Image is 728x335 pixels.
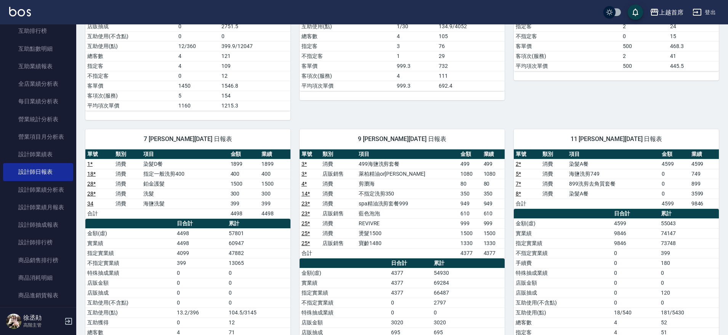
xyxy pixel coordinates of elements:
td: 互助使用(點) [85,308,175,317]
a: 設計師業績分析表 [3,181,73,199]
td: 9846 [690,199,719,208]
td: 0 [176,71,220,81]
td: 實業績 [300,278,389,288]
td: 0 [175,298,226,308]
td: 不指定實業績 [300,298,389,308]
a: 營業統計分析表 [3,111,73,128]
td: 2797 [432,298,505,308]
td: 445.5 [668,61,719,71]
td: 0 [659,278,719,288]
h5: 徐丞勛 [23,314,62,322]
th: 單號 [85,149,114,159]
td: 實業績 [514,228,612,238]
td: 1080 [482,169,505,179]
td: 12 [227,317,290,327]
td: 4599 [660,159,689,169]
td: 0 [389,298,432,308]
button: 登出 [690,5,719,19]
td: 66487 [432,288,505,298]
td: 1 [395,51,437,61]
td: 0 [175,278,226,288]
td: 134.9/4052 [437,21,505,31]
td: 0 [612,278,659,288]
td: 0 [659,268,719,278]
div: 上越首席 [659,8,683,17]
td: 4 [612,317,659,327]
td: 消費 [540,189,567,199]
img: Logo [9,7,31,16]
td: 57801 [227,228,290,238]
td: 剪瀏海 [357,179,459,189]
td: 不指定實業績 [514,248,612,258]
td: 0 [621,31,668,41]
td: 消費 [114,189,142,199]
td: 4498 [175,238,226,248]
td: 寶齡1480 [357,238,459,248]
td: 499海鹽洗剪套餐 [357,159,459,169]
td: 0 [176,31,220,41]
a: 設計師業績月報表 [3,199,73,216]
td: 3020 [432,317,505,327]
td: 合計 [514,199,540,208]
td: 1215.3 [220,101,290,111]
th: 金額 [459,149,481,159]
td: 洗髮 [141,189,228,199]
td: 610 [459,208,481,218]
td: 949 [482,199,505,208]
td: 指定客 [85,61,176,71]
td: 指定一般洗剪400 [141,169,228,179]
td: 消費 [321,189,357,199]
td: 0 [227,268,290,278]
td: 1/30 [395,21,437,31]
td: 指定客 [300,41,395,51]
td: 0 [227,298,290,308]
td: 消費 [540,159,567,169]
td: 0 [432,308,505,317]
td: 0 [175,288,226,298]
a: 互助排行榜 [3,22,73,40]
td: REVIVRE [357,218,459,228]
a: 每日業績分析表 [3,93,73,110]
td: 399.9/12047 [220,41,290,51]
td: 13.2/396 [175,308,226,317]
td: 店販銷售 [321,169,357,179]
th: 類別 [114,149,142,159]
table: a dense table [300,149,505,258]
td: 949 [459,199,481,208]
td: 客項次(服務) [85,91,176,101]
td: 互助使用(點) [85,41,176,51]
td: 500 [621,61,668,71]
td: 4 [176,61,220,71]
th: 業績 [260,149,290,159]
td: 350 [459,189,481,199]
td: 109 [220,61,290,71]
td: 2751.5 [220,21,290,31]
td: 平均項次單價 [300,81,395,91]
td: 9846 [612,238,659,248]
th: 金額 [229,149,260,159]
td: 不指定客 [85,71,176,81]
td: 54930 [432,268,505,278]
td: 899洗剪去角質套餐 [567,179,660,189]
td: 3599 [690,189,719,199]
td: 萊柏精油or[PERSON_NAME] [357,169,459,179]
td: 指定實業績 [85,248,175,258]
td: 指定實業績 [514,238,612,248]
td: 藍色泡泡 [357,208,459,218]
td: 4 [395,71,437,81]
td: 染髮D餐 [141,159,228,169]
td: 5 [176,91,220,101]
td: 0 [612,288,659,298]
td: 店販銷售 [321,208,357,218]
td: 消費 [540,179,567,189]
td: 店販金額 [514,278,612,288]
td: 客項次(服務) [514,51,621,61]
td: 499 [459,159,481,169]
td: 111 [437,71,505,81]
td: 消費 [540,169,567,179]
td: 4498 [260,208,290,218]
td: 消費 [114,179,142,189]
td: 互助使用(不含點) [85,31,176,41]
td: 749 [690,169,719,179]
td: 1500 [229,179,260,189]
